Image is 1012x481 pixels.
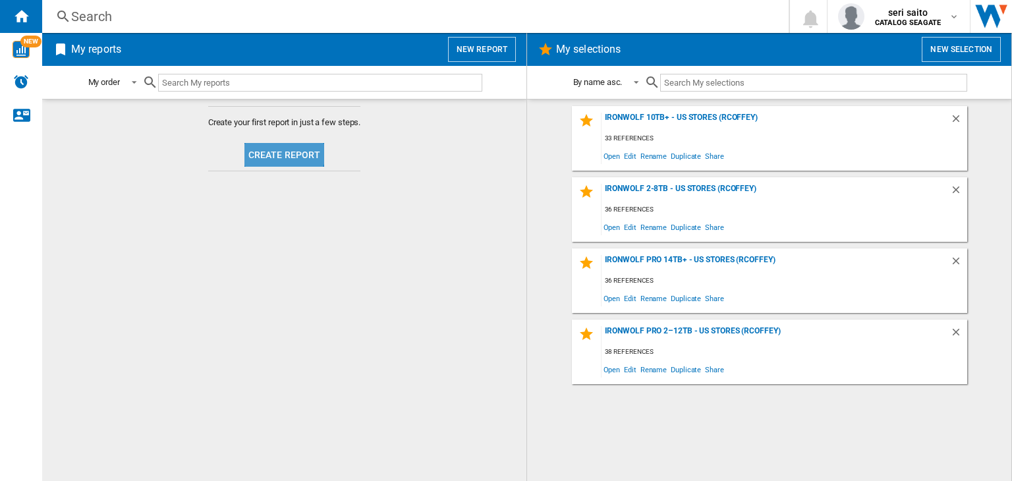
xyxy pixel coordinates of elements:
[158,74,482,92] input: Search My reports
[660,74,967,92] input: Search My selections
[638,360,669,378] span: Rename
[922,37,1001,62] button: New selection
[638,218,669,236] span: Rename
[602,273,967,289] div: 36 references
[703,289,726,307] span: Share
[13,74,29,90] img: alerts-logo.svg
[602,255,950,273] div: IronWolf Pro 14TB+ - US Stores (rcoffey)
[244,143,325,167] button: Create report
[602,113,950,130] div: IronWolf 10TB+ - US Stores (rcoffey)
[950,184,967,202] div: Delete
[875,6,941,19] span: seri saito
[573,77,623,87] div: By name asc.
[950,326,967,344] div: Delete
[622,147,638,165] span: Edit
[71,7,754,26] div: Search
[602,147,623,165] span: Open
[669,360,703,378] span: Duplicate
[638,147,669,165] span: Rename
[838,3,864,30] img: profile.jpg
[703,218,726,236] span: Share
[88,77,120,87] div: My order
[13,41,30,58] img: wise-card.svg
[950,255,967,273] div: Delete
[622,218,638,236] span: Edit
[669,218,703,236] span: Duplicate
[622,289,638,307] span: Edit
[553,37,623,62] h2: My selections
[602,202,967,218] div: 36 references
[950,113,967,130] div: Delete
[208,117,361,128] span: Create your first report in just a few steps.
[638,289,669,307] span: Rename
[69,37,124,62] h2: My reports
[602,184,950,202] div: IronWolf 2-8TB - US Stores (rcoffey)
[602,326,950,344] div: IronWolf Pro 2–12TB - US Stores (rcoffey)
[20,36,42,47] span: NEW
[448,37,516,62] button: New report
[703,360,726,378] span: Share
[703,147,726,165] span: Share
[602,344,967,360] div: 38 references
[875,18,941,27] b: CATALOG SEAGATE
[622,360,638,378] span: Edit
[602,130,967,147] div: 33 references
[669,289,703,307] span: Duplicate
[602,218,623,236] span: Open
[602,360,623,378] span: Open
[669,147,703,165] span: Duplicate
[602,289,623,307] span: Open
